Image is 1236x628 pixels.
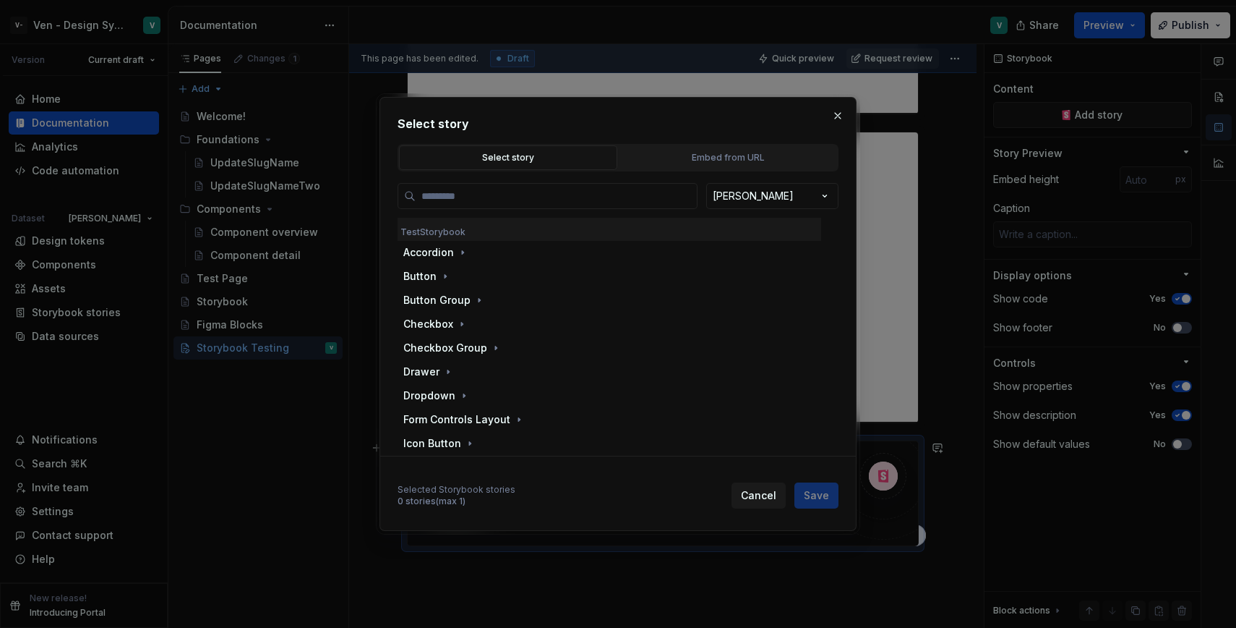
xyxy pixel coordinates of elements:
div: Icon Button [403,436,461,451]
div: Select story [404,150,612,165]
div: Checkbox [403,317,453,331]
div: Dropdown [403,389,455,403]
div: Button [403,269,437,284]
div: Checkbox Group [403,341,487,355]
div: Selected Storybook stories [398,484,515,496]
div: Accordion [403,245,454,260]
button: Cancel [731,483,786,509]
div: 0 stories (max 1) [398,496,515,507]
div: Button Group [403,293,471,307]
h2: Select story [398,115,838,132]
span: Cancel [741,488,776,503]
div: Embed from URL [624,150,832,165]
div: Form Controls Layout [403,412,510,427]
div: TestStorybook [398,218,821,241]
div: Drawer [403,365,439,379]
